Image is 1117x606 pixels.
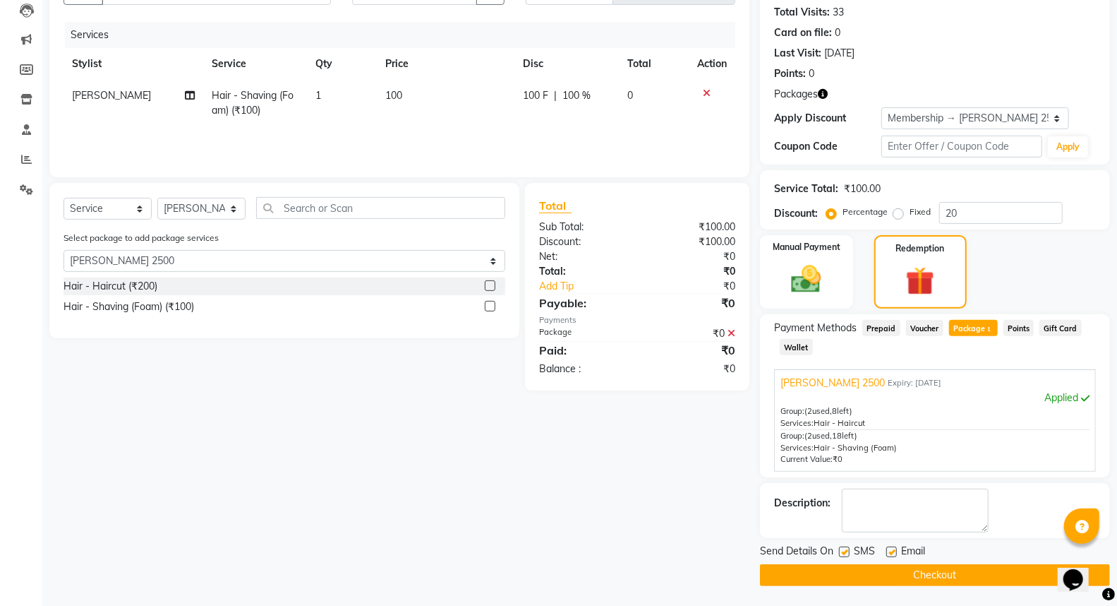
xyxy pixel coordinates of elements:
span: [PERSON_NAME] [72,89,151,102]
span: SMS [854,544,875,562]
span: Payment Methods [774,321,857,335]
span: Hair - Shaving (Foam) [814,443,897,453]
div: Description: [774,496,831,511]
button: Checkout [760,564,1110,586]
div: Sub Total: [529,220,637,234]
span: ₹0 [833,454,843,464]
span: (2 [804,406,812,416]
div: Package [529,326,637,341]
span: Services: [780,443,814,453]
span: Voucher [906,320,943,336]
div: Total: [529,264,637,279]
img: _gift.svg [897,263,943,299]
span: Prepaid [862,320,900,336]
span: Packages [774,87,818,102]
div: Hair - Shaving (Foam) (₹100) [64,299,194,314]
a: Add Tip [529,279,655,294]
span: Total [539,198,572,213]
span: Send Details On [760,544,833,562]
span: Hair - Shaving (Foam) (₹100) [212,89,294,117]
th: Action [689,48,735,80]
th: Total [619,48,689,80]
div: Service Total: [774,182,838,196]
div: Net: [529,249,637,264]
span: (2 [804,431,812,441]
div: Services [65,22,746,48]
div: ₹0 [637,326,746,341]
div: ₹100.00 [844,182,881,196]
div: Discount: [774,206,818,221]
span: 100 F [523,88,548,103]
span: 1 [315,89,321,102]
div: Paid: [529,342,637,359]
span: Email [901,544,925,562]
span: | [554,88,557,103]
th: Disc [514,48,619,80]
div: Total Visits: [774,5,830,20]
div: ₹0 [637,362,746,376]
div: ₹100.00 [637,234,746,249]
th: Qty [307,48,376,80]
span: 1 [985,326,993,334]
span: 100 [385,89,402,102]
button: Apply [1048,136,1088,158]
div: Applied [780,391,1089,405]
div: Payments [539,314,735,326]
span: Current Value: [780,454,833,464]
img: _cash.svg [782,262,831,297]
span: 18 [832,431,842,441]
div: Coupon Code [774,139,881,154]
span: Group: [780,406,804,416]
span: Services: [780,418,814,428]
div: [DATE] [824,46,855,61]
label: Manual Payment [773,241,840,254]
iframe: chat widget [1058,549,1103,592]
div: Apply Discount [774,111,881,126]
span: Expiry: [DATE] [888,377,941,389]
div: Last Visit: [774,46,821,61]
label: Select package to add package services [64,232,219,244]
div: ₹100.00 [637,220,746,234]
span: Package [949,320,998,336]
th: Stylist [64,48,203,80]
div: ₹0 [637,295,746,311]
span: used, left) [804,431,857,441]
div: 0 [835,25,840,40]
div: ₹0 [637,249,746,264]
input: Search or Scan [256,197,505,219]
div: ₹0 [656,279,746,294]
div: Card on file: [774,25,832,40]
div: Payable: [529,295,637,311]
span: 100 % [562,88,591,103]
label: Percentage [843,206,888,218]
span: 8 [832,406,837,416]
span: used, left) [804,406,852,416]
span: Gift Card [1039,320,1082,336]
div: 0 [809,66,814,81]
div: Discount: [529,234,637,249]
span: [PERSON_NAME] 2500 [780,376,885,391]
span: Points [1003,320,1034,336]
span: 0 [627,89,633,102]
span: Hair - Haircut [814,418,865,428]
th: Price [377,48,514,80]
div: ₹0 [637,264,746,279]
div: ₹0 [637,342,746,359]
label: Fixed [910,206,931,218]
th: Service [203,48,308,80]
div: Points: [774,66,806,81]
span: Wallet [780,339,813,355]
span: Group: [780,431,804,441]
input: Enter Offer / Coupon Code [881,136,1042,158]
div: Balance : [529,362,637,376]
label: Redemption [896,242,945,255]
div: 33 [833,5,844,20]
div: Hair - Haircut (₹200) [64,279,157,294]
